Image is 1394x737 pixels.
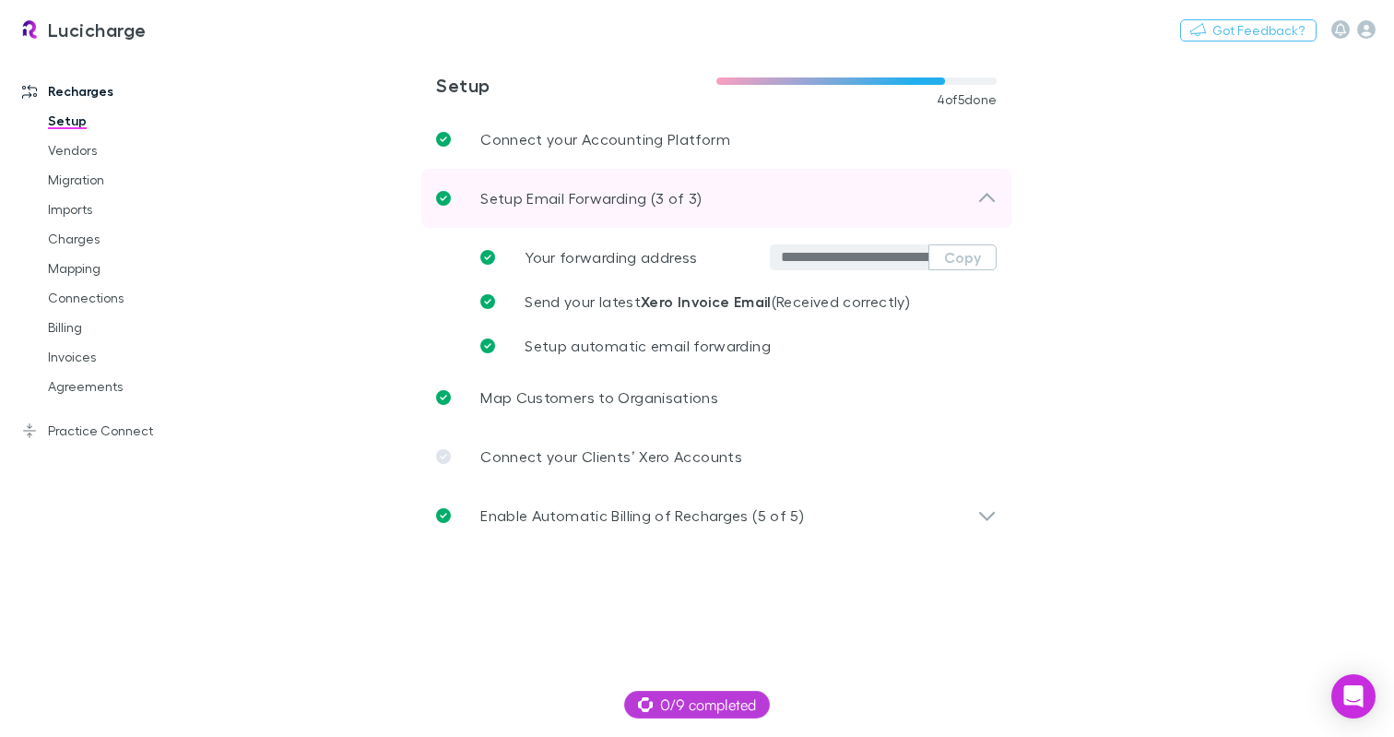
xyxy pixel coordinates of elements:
a: Practice Connect [4,416,241,446]
a: Setup automatic email forwarding [466,324,997,368]
span: Setup automatic email forwarding [525,337,771,354]
a: Agreements [30,372,241,401]
span: 4 of 5 done [937,92,998,107]
a: Recharges [4,77,241,106]
button: Got Feedback? [1180,19,1317,42]
a: Invoices [30,342,241,372]
a: Setup [30,106,241,136]
a: Connect your Clients’ Xero Accounts [421,427,1011,486]
a: Send your latestXero Invoice Email(Received correctly) [466,279,997,324]
p: Enable Automatic Billing of Recharges (5 of 5) [480,505,804,527]
strong: Xero Invoice Email [641,292,772,311]
a: Imports [30,195,241,224]
span: Send your latest (Received correctly) [525,292,910,310]
div: Enable Automatic Billing of Recharges (5 of 5) [421,486,1011,545]
h3: Lucicharge [48,18,147,41]
button: Copy [928,244,997,270]
p: Connect your Accounting Platform [480,128,730,150]
a: Map Customers to Organisations [421,368,1011,427]
a: Connect your Accounting Platform [421,110,1011,169]
span: Your forwarding address [525,248,697,266]
img: Lucicharge's Logo [18,18,41,41]
a: Migration [30,165,241,195]
div: Setup Email Forwarding (3 of 3) [421,169,1011,228]
a: Vendors [30,136,241,165]
a: Connections [30,283,241,313]
p: Connect your Clients’ Xero Accounts [480,446,742,468]
p: Setup Email Forwarding (3 of 3) [480,187,702,209]
h3: Setup [436,74,716,96]
div: Open Intercom Messenger [1331,674,1376,719]
a: Lucicharge [7,7,158,52]
a: Charges [30,224,241,254]
a: Billing [30,313,241,342]
p: Map Customers to Organisations [480,386,718,409]
a: Mapping [30,254,241,283]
